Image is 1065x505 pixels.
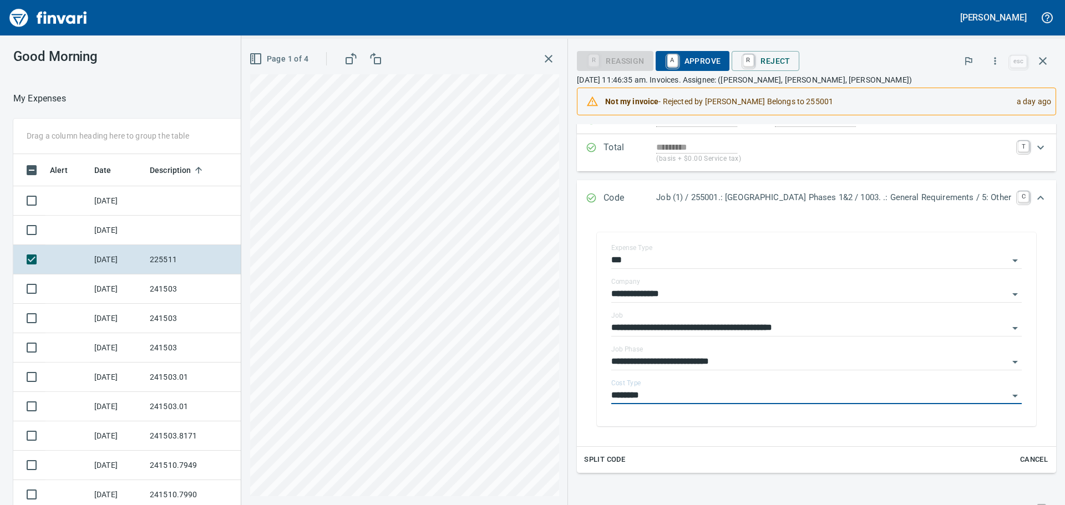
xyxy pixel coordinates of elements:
span: Close invoice [1007,48,1056,74]
label: Cost Type [611,380,641,386]
td: 241503.8171 [145,421,245,451]
div: Expand [577,180,1056,217]
td: [DATE] [90,186,145,216]
button: [PERSON_NAME] [957,9,1029,26]
button: Open [1007,253,1023,268]
span: Alert [50,164,68,177]
span: Split Code [584,453,625,466]
td: [DATE] [90,274,145,304]
td: 241503 [145,304,245,333]
td: [DATE] [90,451,145,480]
span: Description [150,164,206,177]
td: [DATE] [90,304,145,333]
a: R [743,54,754,67]
a: esc [1010,55,1027,68]
td: 241503.01 [145,363,245,392]
nav: breadcrumb [13,92,66,105]
td: [DATE] [90,333,145,363]
p: My Expenses [13,92,66,105]
label: Job [611,312,623,319]
p: Total [603,141,656,165]
td: 241503 [145,274,245,304]
h3: Good Morning [13,49,249,64]
span: Description [150,164,191,177]
p: Code [603,191,656,206]
td: [DATE] [90,216,145,245]
h5: [PERSON_NAME] [960,12,1027,23]
p: [DATE] 11:46:35 am. Invoices. Assignee: ([PERSON_NAME], [PERSON_NAME], [PERSON_NAME]) [577,74,1056,85]
button: Flag [956,49,981,73]
td: [DATE] [90,421,145,451]
button: Open [1007,388,1023,404]
div: - Rejected by [PERSON_NAME] Belongs to 255001 [605,91,1007,111]
button: Open [1007,320,1023,336]
div: Expand [577,134,1056,171]
button: AApprove [656,51,730,71]
div: a day ago [1008,91,1051,111]
label: Job Phase [611,346,643,353]
p: Job (1) / 255001.: [GEOGRAPHIC_DATA] Phases 1&2 / 1003. .: General Requirements / 5: Other [656,191,1011,204]
span: Approve [665,52,721,70]
span: Date [94,164,111,177]
td: 225511 [145,245,245,274]
p: Drag a column heading here to group the table [27,130,189,141]
button: Open [1007,287,1023,302]
span: Alert [50,164,82,177]
span: Page 1 of 4 [251,52,308,66]
button: More [983,49,1007,73]
button: Cancel [1016,451,1052,468]
button: Page 1 of 4 [247,49,313,69]
img: Finvari [7,4,90,31]
td: 241503.01 [145,392,245,421]
button: Split Code [581,451,628,468]
button: RReject [732,51,799,71]
td: [DATE] [90,392,145,421]
button: Open [1007,354,1023,370]
strong: Not my invoice [605,97,658,106]
a: T [1018,141,1029,152]
label: Expense Type [611,244,652,251]
span: Date [94,164,126,177]
td: [DATE] [90,245,145,274]
div: Reassign [577,55,653,65]
a: C [1018,191,1029,202]
td: 241510.7949 [145,451,245,480]
td: 241503 [145,333,245,363]
span: Cancel [1019,453,1049,466]
div: Expand [577,217,1056,473]
td: [DATE] [90,363,145,392]
a: A [667,54,678,67]
label: Company [611,278,640,285]
p: (basis + $0.00 Service tax) [656,154,1011,165]
span: Reject [741,52,790,70]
